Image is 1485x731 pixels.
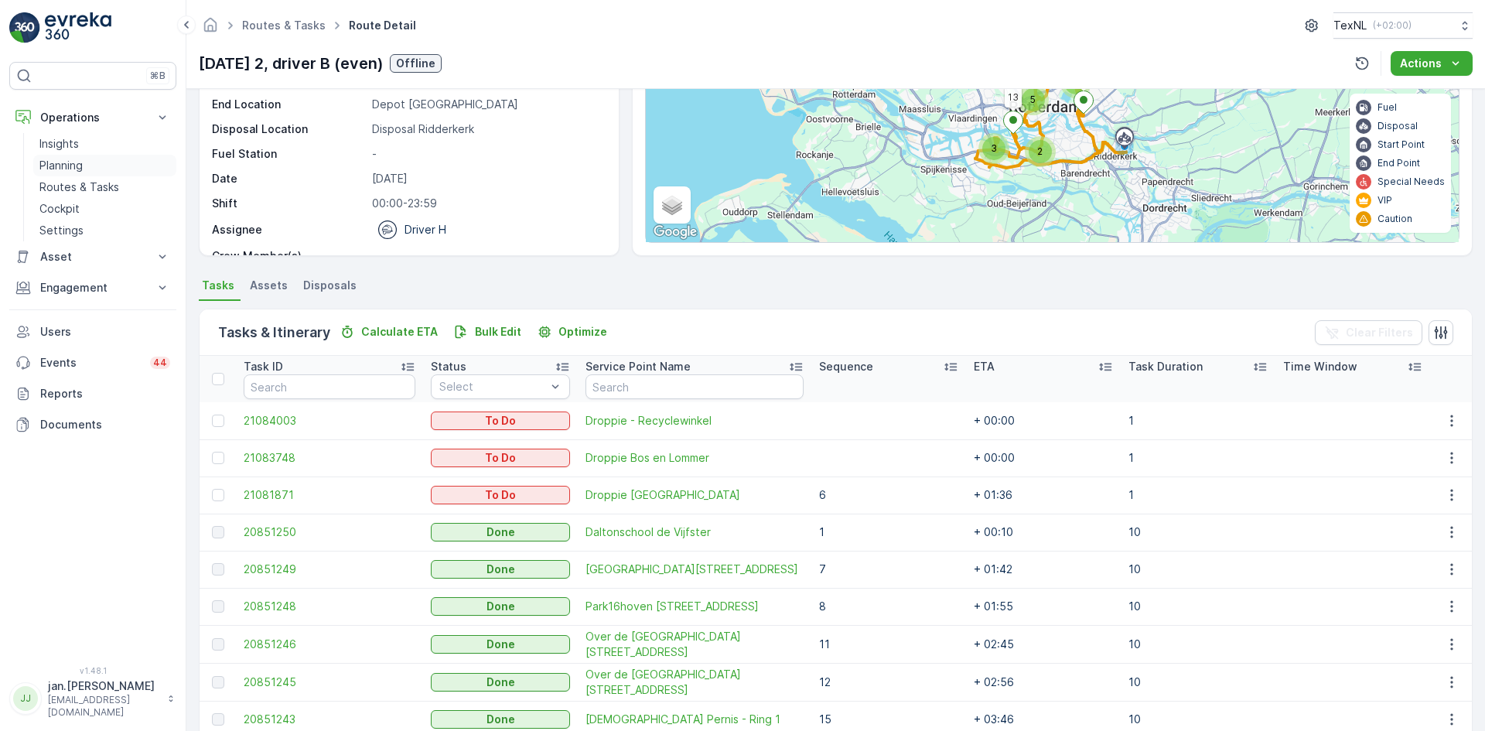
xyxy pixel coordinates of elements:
p: Disposal Location [212,121,366,137]
td: 10 [1121,514,1275,551]
a: Routes & Tasks [242,19,326,32]
td: 10 [1121,551,1275,588]
td: + 02:56 [966,663,1121,701]
p: Offline [396,56,435,71]
span: Droppie Bos en Lommer [585,450,804,466]
p: Operations [40,110,145,125]
p: Driver H [405,222,446,237]
div: JJ [13,686,38,711]
td: 1 [1121,402,1275,439]
span: Park16hoven [STREET_ADDRESS] [585,599,804,614]
div: 5 [1018,84,1049,115]
p: Asset [40,249,145,265]
button: TexNL(+02:00) [1333,12,1473,39]
a: 21084003 [244,413,415,429]
td: 6 [811,477,966,514]
a: Droppie - Recyclewinkel [585,413,804,429]
a: Layers [655,188,689,222]
p: Start Point [1377,138,1425,151]
button: To Do [431,449,570,467]
span: Droppie [GEOGRAPHIC_DATA] [585,487,804,503]
p: Cockpit [39,201,80,217]
span: Route Detail [346,18,419,33]
p: Events [40,355,141,371]
button: To Do [431,412,570,430]
span: Over de [GEOGRAPHIC_DATA][STREET_ADDRESS] [585,667,804,698]
td: 10 [1121,625,1275,663]
a: Settings [33,220,176,241]
p: ETA [974,359,995,374]
a: Homepage [202,22,219,36]
div: Toggle Row Selected [212,452,224,464]
span: Disposals [303,278,357,293]
p: To Do [485,450,516,466]
td: + 00:00 [966,439,1121,477]
p: Optimize [558,324,607,340]
div: Toggle Row Selected [212,489,224,501]
td: 8 [811,588,966,625]
p: Done [486,524,515,540]
p: Special Needs [1377,176,1445,188]
p: [DATE] [372,171,603,186]
p: Sequence [819,359,873,374]
span: [GEOGRAPHIC_DATA][STREET_ADDRESS] [585,562,804,577]
button: Offline [390,54,442,73]
a: 20851243 [244,712,415,727]
a: 20851250 [244,524,415,540]
td: 10 [1121,663,1275,701]
span: v 1.48.1 [9,666,176,675]
p: Done [486,637,515,652]
p: - [372,146,603,162]
p: Shift [212,196,366,211]
button: Done [431,560,570,579]
span: Over de [GEOGRAPHIC_DATA][STREET_ADDRESS] [585,629,804,660]
p: Routes & Tasks [39,179,119,195]
input: Search [585,374,804,399]
div: Toggle Row Selected [212,600,224,613]
td: 12 [811,663,966,701]
a: 20851246 [244,637,415,652]
span: [DEMOGRAPHIC_DATA] Pernis - Ring 1 [585,712,804,727]
td: + 02:45 [966,625,1121,663]
button: Asset [9,241,176,272]
button: Actions [1391,51,1473,76]
button: Done [431,635,570,654]
td: 7 [811,551,966,588]
button: Bulk Edit [447,323,527,341]
p: Date [212,171,366,186]
a: Droppie Rotterdam [585,487,804,503]
p: Actions [1400,56,1442,71]
p: End Point [1377,157,1420,169]
p: Done [486,599,515,614]
a: Users [9,316,176,347]
p: Depot [GEOGRAPHIC_DATA] [372,97,603,112]
p: End Location [212,97,366,112]
p: - [372,248,603,264]
a: Routes & Tasks [33,176,176,198]
p: Task Duration [1128,359,1203,374]
a: 20851248 [244,599,415,614]
p: To Do [485,413,516,429]
a: Park16hoven Tinbergenlaan 50 [585,599,804,614]
p: Done [486,675,515,690]
p: [DATE] 2, driver B (even) [199,52,384,75]
button: Calculate ETA [333,323,444,341]
div: Toggle Row Selected [212,526,224,538]
div: 3 [978,133,1009,164]
td: 1 [1121,477,1275,514]
p: jan.[PERSON_NAME] [48,678,159,694]
a: 21081871 [244,487,415,503]
a: Kerk Pernis - Ring 1 [585,712,804,727]
p: Time Window [1283,359,1357,374]
td: 1 [1121,439,1275,477]
p: TexNL [1333,18,1367,33]
p: Done [486,562,515,577]
div: Toggle Row Selected [212,676,224,688]
p: Planning [39,158,83,173]
p: Tasks & Itinerary [218,322,330,343]
a: 20851249 [244,562,415,577]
